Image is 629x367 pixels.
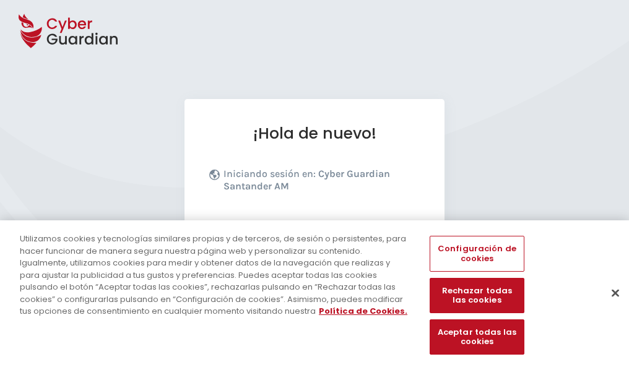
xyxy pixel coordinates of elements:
[430,236,524,271] button: Configuración de cookies, Abre el cuadro de diálogo del centro de preferencias.
[430,278,524,313] button: Rechazar todas las cookies
[602,279,629,306] button: Cerrar
[223,168,390,192] b: Cyber Guardian Santander AM
[223,168,417,199] p: Iniciando sesión en:
[319,305,407,317] a: Más información sobre su privacidad, se abre en una nueva pestaña
[20,233,411,317] div: Utilizamos cookies y tecnologías similares propias y de terceros, de sesión o persistentes, para ...
[209,124,420,143] h1: ¡Hola de nuevo!
[430,319,524,355] button: Aceptar todas las cookies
